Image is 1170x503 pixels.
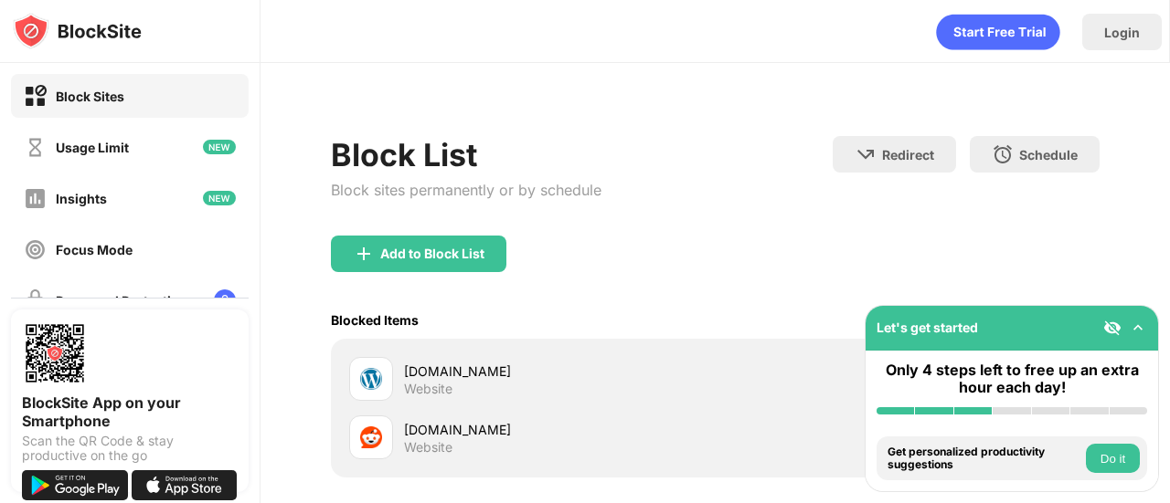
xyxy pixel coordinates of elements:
div: Add to Block List [380,246,484,261]
div: Block Sites [56,89,124,104]
div: Website [404,381,452,397]
img: new-icon.svg [203,191,236,205]
div: Let's get started [877,320,978,335]
img: logo-blocksite.svg [13,13,142,49]
img: favicons [360,368,382,390]
img: options-page-qr-code.png [22,320,88,386]
img: block-on.svg [24,85,47,108]
div: BlockSite App on your Smartphone [22,393,238,430]
div: Block sites permanently or by schedule [331,181,601,199]
img: insights-off.svg [24,187,47,210]
img: get-it-on-google-play.svg [22,470,128,500]
div: Website [404,439,452,456]
div: [DOMAIN_NAME] [404,362,716,381]
button: Do it [1086,444,1140,473]
img: password-protection-off.svg [24,289,47,312]
img: focus-off.svg [24,238,47,261]
div: Insights [56,191,107,206]
div: Schedule [1019,147,1078,162]
img: eye-not-visible.svg [1103,319,1122,337]
div: [DOMAIN_NAME] [404,420,716,439]
div: Get personalized productivity suggestions [888,445,1081,472]
div: Password Protection [56,293,187,309]
img: time-usage-off.svg [24,136,47,159]
div: Usage Limit [56,140,129,155]
div: Login [1104,25,1140,40]
img: lock-menu.svg [214,289,236,311]
div: Only 4 steps left to free up an extra hour each day! [877,362,1147,396]
div: Scan the QR Code & stay productive on the go [22,434,238,463]
div: Blocked Items [331,312,419,328]
div: Block List [331,136,601,173]
img: omni-setup-toggle.svg [1129,319,1147,337]
img: favicons [360,426,382,448]
img: new-icon.svg [203,140,236,154]
div: animation [936,14,1060,50]
img: download-on-the-app-store.svg [132,470,238,500]
div: Redirect [882,147,934,162]
div: Focus Mode [56,242,133,257]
